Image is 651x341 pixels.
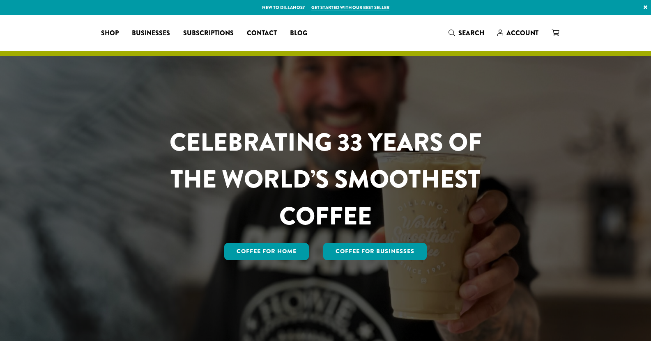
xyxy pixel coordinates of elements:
[311,4,389,11] a: Get started with our best seller
[442,26,491,40] a: Search
[506,28,538,38] span: Account
[458,28,484,38] span: Search
[101,28,119,39] span: Shop
[94,27,125,40] a: Shop
[323,243,427,260] a: Coffee For Businesses
[290,28,307,39] span: Blog
[183,28,234,39] span: Subscriptions
[145,124,506,235] h1: CELEBRATING 33 YEARS OF THE WORLD’S SMOOTHEST COFFEE
[247,28,277,39] span: Contact
[132,28,170,39] span: Businesses
[224,243,309,260] a: Coffee for Home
